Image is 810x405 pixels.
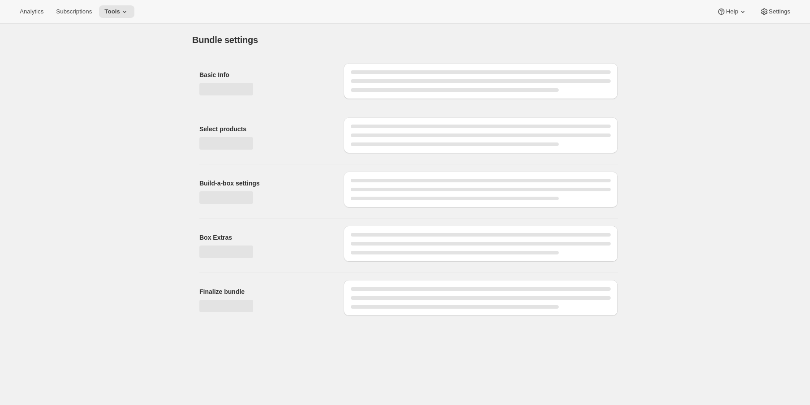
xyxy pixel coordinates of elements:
span: Help [726,8,738,15]
button: Subscriptions [51,5,97,18]
button: Tools [99,5,134,18]
span: Analytics [20,8,43,15]
h2: Box Extras [199,233,329,242]
button: Analytics [14,5,49,18]
span: Settings [769,8,790,15]
span: Subscriptions [56,8,92,15]
h2: Build-a-box settings [199,179,329,188]
span: Tools [104,8,120,15]
h2: Basic Info [199,70,329,79]
button: Help [711,5,752,18]
button: Settings [754,5,796,18]
div: Page loading [181,24,629,323]
h2: Select products [199,125,329,134]
h1: Bundle settings [192,34,258,45]
h2: Finalize bundle [199,287,329,296]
